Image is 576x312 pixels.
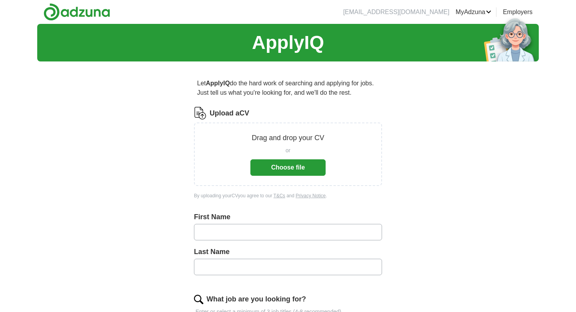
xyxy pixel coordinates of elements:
a: MyAdzuna [456,7,492,17]
p: Let do the hard work of searching and applying for jobs. Just tell us what you're looking for, an... [194,76,382,101]
div: By uploading your CV you agree to our and . [194,192,382,199]
img: search.png [194,295,203,304]
a: Privacy Notice [296,193,326,198]
img: CV Icon [194,107,206,119]
label: First Name [194,212,382,222]
h1: ApplyIQ [252,29,324,57]
a: T&Cs [274,193,285,198]
label: What job are you looking for? [206,294,306,305]
a: Employers [503,7,533,17]
strong: ApplyIQ [206,80,230,87]
button: Choose file [250,159,326,176]
label: Upload a CV [210,108,249,119]
label: Last Name [194,247,382,257]
span: or [286,146,290,155]
p: Drag and drop your CV [252,133,324,143]
img: Adzuna logo [43,3,110,21]
li: [EMAIL_ADDRESS][DOMAIN_NAME] [343,7,449,17]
